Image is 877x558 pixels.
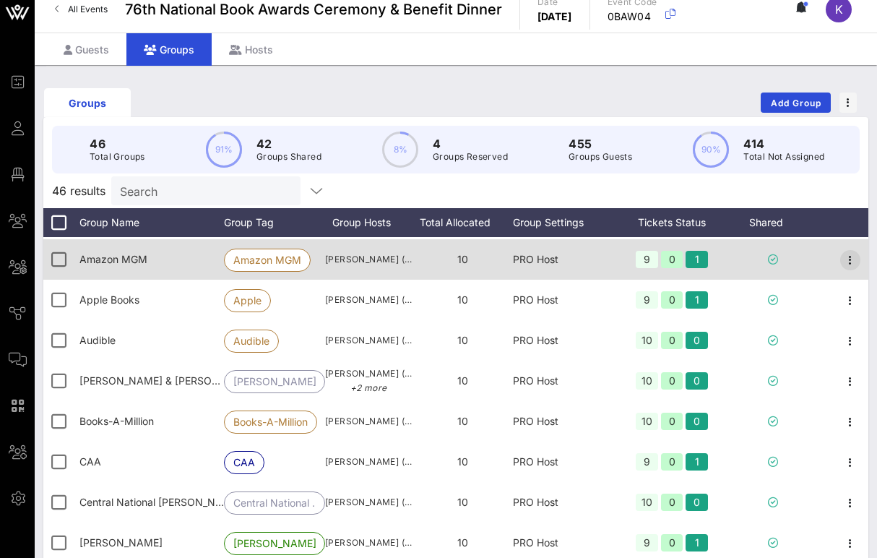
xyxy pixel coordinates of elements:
[661,291,683,309] div: 0
[79,293,139,306] span: Apple Books
[90,135,145,153] p: 46
[636,251,658,268] div: 9
[79,334,116,346] span: Audible
[233,290,262,312] span: Apple
[513,320,614,361] div: PRO Host
[636,494,658,511] div: 10
[513,401,614,442] div: PRO Host
[412,208,513,237] div: Total Allocated
[661,413,683,430] div: 0
[79,253,147,265] span: Amazon MGM
[636,453,658,471] div: 9
[233,249,301,271] span: Amazon MGM
[126,33,212,66] div: Groups
[457,496,468,508] span: 10
[457,293,468,306] span: 10
[457,334,468,346] span: 10
[52,182,105,199] span: 46 results
[233,492,316,514] span: Central National …
[686,291,708,309] div: 1
[661,534,683,551] div: 0
[457,253,468,265] span: 10
[325,455,412,469] span: [PERSON_NAME] ([EMAIL_ADDRESS][DOMAIN_NAME])
[68,4,108,14] span: All Events
[44,95,131,111] div: Groups
[212,33,290,66] div: Hosts
[686,534,708,551] div: 1
[433,135,508,153] p: 4
[79,374,258,387] span: Barnes & Noble
[686,413,708,430] div: 0
[325,208,412,237] div: Group Hosts
[636,372,658,390] div: 10
[661,332,683,349] div: 0
[233,533,316,554] span: [PERSON_NAME]
[90,150,145,164] p: Total Groups
[325,495,412,510] span: [PERSON_NAME] ([EMAIL_ADDRESS][DOMAIN_NAME])
[457,374,468,387] span: 10
[513,361,614,401] div: PRO Host
[730,208,816,237] div: Shared
[457,536,468,549] span: 10
[433,150,508,164] p: Groups Reserved
[661,251,683,268] div: 0
[79,536,163,549] span: Chiwoniso Kaitano
[513,239,614,280] div: PRO Host
[256,150,321,164] p: Groups Shared
[233,371,316,392] span: [PERSON_NAME] & [PERSON_NAME]
[686,453,708,471] div: 1
[513,442,614,482] div: PRO Host
[636,291,658,309] div: 9
[79,208,224,237] div: Group Name
[770,98,822,108] span: Add Group
[513,280,614,320] div: PRO Host
[325,333,412,348] span: [PERSON_NAME] ([EMAIL_ADDRESS][DOMAIN_NAME])
[513,208,614,237] div: Group Settings
[325,252,412,267] span: [PERSON_NAME] ([EMAIL_ADDRESS][DOMAIN_NAME])
[743,135,824,153] p: 414
[233,411,308,433] span: Books-A-Million
[686,372,708,390] div: 0
[661,494,683,511] div: 0
[636,413,658,430] div: 10
[537,9,572,24] p: [DATE]
[325,414,412,429] span: [PERSON_NAME] ([EMAIL_ADDRESS][DOMAIN_NAME])
[325,293,412,307] span: [PERSON_NAME] ([EMAIL_ADDRESS][DOMAIN_NAME])
[743,150,824,164] p: Total Not Assigned
[761,93,831,113] button: Add Group
[636,534,658,551] div: 9
[457,455,468,468] span: 10
[79,415,154,427] span: Books-A-Million
[256,135,321,153] p: 42
[636,332,658,349] div: 10
[325,536,412,550] span: [PERSON_NAME] ([EMAIL_ADDRESS][DOMAIN_NAME])
[513,482,614,523] div: PRO Host
[233,330,269,352] span: Audible
[569,135,632,153] p: 455
[457,415,468,427] span: 10
[661,372,683,390] div: 0
[79,496,241,508] span: Central National Gottesman
[224,208,325,237] div: Group Tag
[614,208,730,237] div: Tickets Status
[79,455,101,468] span: CAA
[325,381,412,395] p: +2 more
[46,33,126,66] div: Guests
[608,9,657,24] p: 0BAW04
[233,452,255,473] span: CAA
[325,366,412,395] span: [PERSON_NAME] ([EMAIL_ADDRESS][DOMAIN_NAME])
[686,251,708,268] div: 1
[661,453,683,471] div: 0
[686,332,708,349] div: 0
[569,150,632,164] p: Groups Guests
[686,494,708,511] div: 0
[835,2,843,17] span: K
